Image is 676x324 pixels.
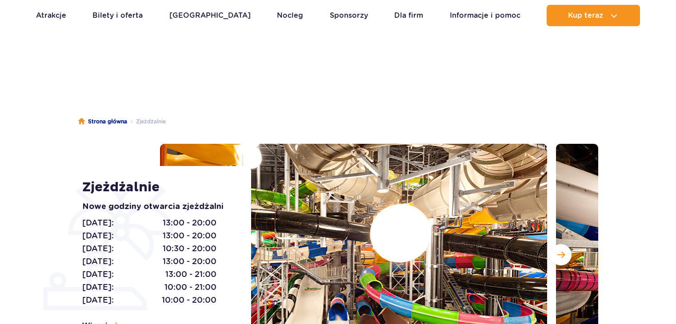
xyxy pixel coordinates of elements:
[82,281,114,293] span: [DATE]:
[127,117,166,126] li: Zjeżdżalnie
[568,12,603,20] span: Kup teraz
[550,244,572,265] button: Następny slajd
[163,217,216,229] span: 13:00 - 20:00
[163,242,216,255] span: 10:30 - 20:00
[547,5,640,26] button: Kup teraz
[394,5,423,26] a: Dla firm
[162,294,216,306] span: 10:00 - 20:00
[450,5,520,26] a: Informacje i pomoc
[82,294,114,306] span: [DATE]:
[82,229,114,242] span: [DATE]:
[78,117,127,126] a: Strona główna
[277,5,303,26] a: Nocleg
[82,217,114,229] span: [DATE]:
[165,268,216,281] span: 13:00 - 21:00
[164,281,216,293] span: 10:00 - 21:00
[163,229,216,242] span: 13:00 - 20:00
[36,5,66,26] a: Atrakcje
[82,255,114,268] span: [DATE]:
[82,242,114,255] span: [DATE]:
[82,268,114,281] span: [DATE]:
[330,5,368,26] a: Sponsorzy
[163,255,216,268] span: 13:00 - 20:00
[92,5,143,26] a: Bilety i oferta
[82,179,231,195] h1: Zjeżdżalnie
[169,5,251,26] a: [GEOGRAPHIC_DATA]
[82,201,231,213] p: Nowe godziny otwarcia zjeżdżalni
